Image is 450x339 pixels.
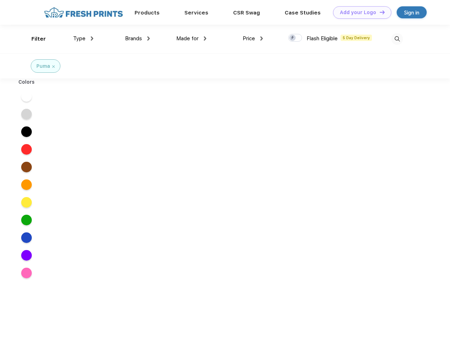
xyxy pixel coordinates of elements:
[135,10,160,16] a: Products
[73,35,85,42] span: Type
[52,65,55,68] img: filter_cancel.svg
[397,6,427,18] a: Sign in
[404,8,419,17] div: Sign in
[380,10,385,14] img: DT
[243,35,255,42] span: Price
[204,36,206,41] img: dropdown.png
[36,63,50,70] div: Puma
[307,35,338,42] span: Flash Eligible
[31,35,46,43] div: Filter
[233,10,260,16] a: CSR Swag
[147,36,150,41] img: dropdown.png
[125,35,142,42] span: Brands
[184,10,208,16] a: Services
[13,78,40,86] div: Colors
[42,6,125,19] img: fo%20logo%202.webp
[176,35,199,42] span: Made for
[341,35,372,41] span: 5 Day Delivery
[260,36,263,41] img: dropdown.png
[391,33,403,45] img: desktop_search.svg
[91,36,93,41] img: dropdown.png
[340,10,376,16] div: Add your Logo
